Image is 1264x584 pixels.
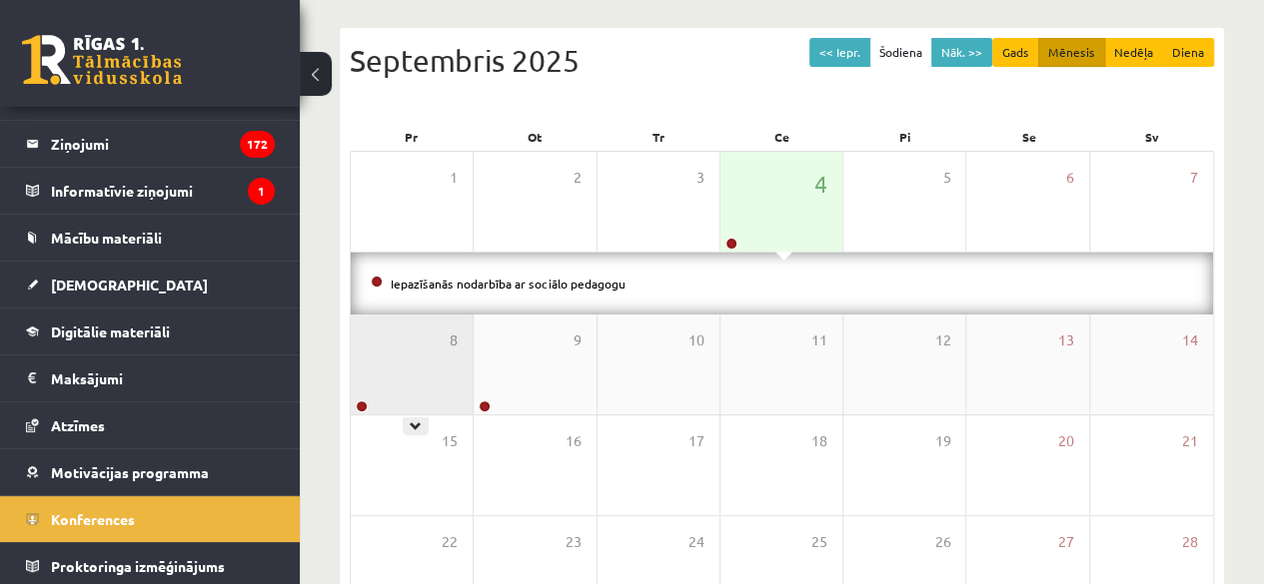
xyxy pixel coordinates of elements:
a: Konferences [26,496,275,542]
a: Maksājumi [26,355,275,401]
button: Nāk. >> [931,38,992,67]
span: 15 [442,430,458,452]
span: 4 [814,167,827,201]
div: Tr [597,123,720,151]
span: 17 [688,430,704,452]
span: 6 [1066,167,1074,189]
span: 3 [696,167,704,189]
div: Ot [474,123,598,151]
span: 10 [688,329,704,351]
a: Ziņojumi172 [26,121,275,167]
span: 26 [934,531,950,553]
span: 22 [442,531,458,553]
button: Mēnesis [1038,38,1105,67]
div: Se [967,123,1091,151]
span: Atzīmes [51,416,105,434]
i: 172 [240,131,275,158]
span: 28 [1182,531,1198,553]
legend: Informatīvie ziņojumi [51,168,275,214]
div: Ce [720,123,844,151]
div: Pi [843,123,967,151]
a: [DEMOGRAPHIC_DATA] [26,262,275,307]
legend: Maksājumi [51,355,275,401]
span: 14 [1182,329,1198,351]
button: Nedēļa [1104,38,1163,67]
span: 11 [811,329,827,351]
span: Digitālie materiāli [51,322,170,340]
a: Informatīvie ziņojumi1 [26,168,275,214]
span: 12 [934,329,950,351]
a: Mācību materiāli [26,215,275,261]
span: [DEMOGRAPHIC_DATA] [51,276,208,293]
a: Iepazīšanās nodarbība ar sociālo pedagogu [391,276,626,292]
span: 16 [566,430,582,452]
span: 7 [1190,167,1198,189]
span: 27 [1058,531,1074,553]
span: 18 [811,430,827,452]
span: Motivācijas programma [51,463,209,481]
span: 19 [934,430,950,452]
button: << Iepr. [809,38,870,67]
span: 1 [450,167,458,189]
span: Konferences [51,510,135,528]
span: 13 [1058,329,1074,351]
span: 20 [1058,430,1074,452]
span: 5 [942,167,950,189]
div: Sv [1090,123,1214,151]
span: Mācību materiāli [51,229,162,247]
button: Šodiena [869,38,932,67]
span: 25 [811,531,827,553]
span: 24 [688,531,704,553]
a: Rīgas 1. Tālmācības vidusskola [22,35,182,85]
div: Pr [350,123,474,151]
span: 23 [566,531,582,553]
div: Septembris 2025 [350,38,1214,83]
span: Proktoringa izmēģinājums [51,557,225,575]
a: Motivācijas programma [26,449,275,495]
button: Gads [992,38,1039,67]
span: 9 [574,329,582,351]
a: Atzīmes [26,402,275,448]
span: 2 [574,167,582,189]
i: 1 [248,178,275,205]
span: 21 [1182,430,1198,452]
span: 8 [450,329,458,351]
a: Digitālie materiāli [26,308,275,354]
legend: Ziņojumi [51,121,275,167]
button: Diena [1162,38,1214,67]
